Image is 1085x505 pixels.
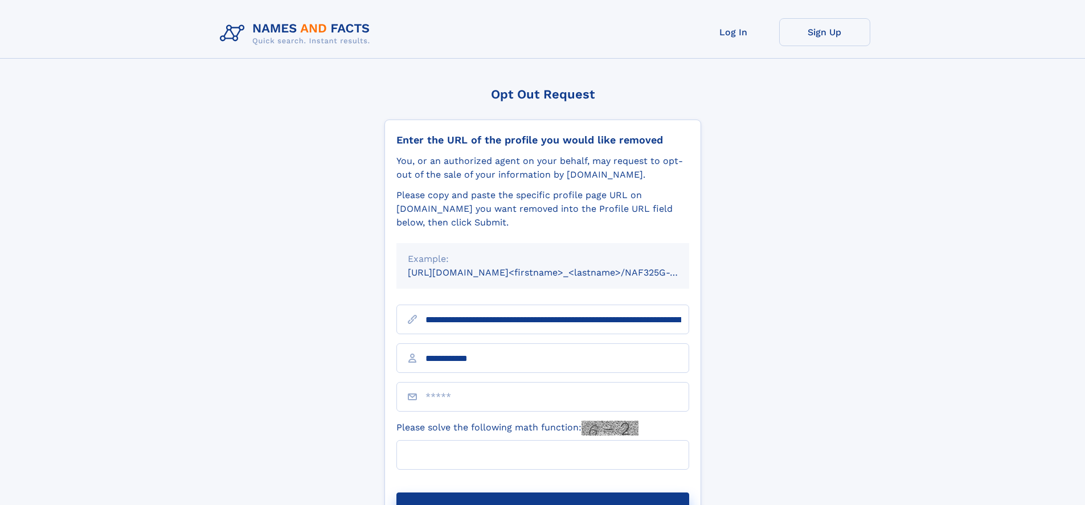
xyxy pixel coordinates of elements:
small: [URL][DOMAIN_NAME]<firstname>_<lastname>/NAF325G-xxxxxxxx [408,267,711,278]
img: Logo Names and Facts [215,18,379,49]
div: Opt Out Request [384,87,701,101]
div: Please copy and paste the specific profile page URL on [DOMAIN_NAME] you want removed into the Pr... [396,188,689,229]
div: You, or an authorized agent on your behalf, may request to opt-out of the sale of your informatio... [396,154,689,182]
a: Log In [688,18,779,46]
div: Enter the URL of the profile you would like removed [396,134,689,146]
a: Sign Up [779,18,870,46]
label: Please solve the following math function: [396,421,638,436]
div: Example: [408,252,678,266]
